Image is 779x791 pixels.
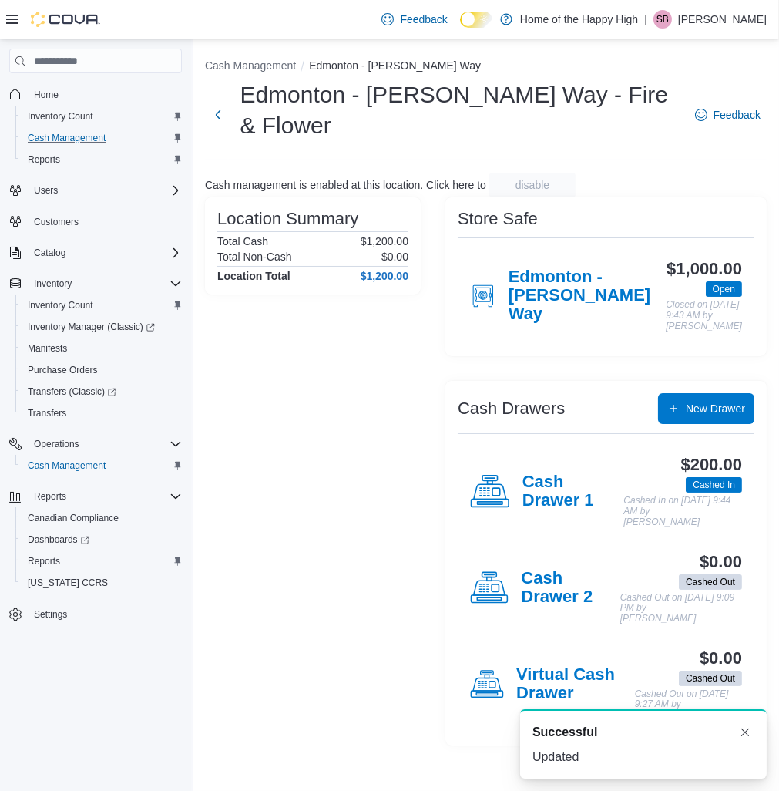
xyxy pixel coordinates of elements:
[381,251,408,263] p: $0.00
[22,150,182,169] span: Reports
[205,59,296,72] button: Cash Management
[15,455,188,476] button: Cash Management
[205,58,767,76] nav: An example of EuiBreadcrumbs
[28,407,66,419] span: Transfers
[34,184,58,197] span: Users
[713,282,735,296] span: Open
[34,490,66,503] span: Reports
[644,10,647,29] p: |
[3,180,188,201] button: Users
[375,4,453,35] a: Feedback
[22,339,182,358] span: Manifests
[22,129,112,147] a: Cash Management
[28,86,65,104] a: Home
[28,321,155,333] span: Inventory Manager (Classic)
[22,574,114,592] a: [US_STATE] CCRS
[34,247,65,259] span: Catalog
[205,99,230,130] button: Next
[3,210,188,233] button: Customers
[22,530,96,549] a: Dashboards
[240,79,679,141] h1: Edmonton - [PERSON_NAME] Way - Fire & Flower
[28,342,67,355] span: Manifests
[22,296,99,315] a: Inventory Count
[686,672,735,685] span: Cashed Out
[28,487,72,506] button: Reports
[15,550,188,572] button: Reports
[460,28,461,29] span: Dark Mode
[28,299,93,311] span: Inventory Count
[28,212,182,231] span: Customers
[3,433,188,455] button: Operations
[28,213,85,231] a: Customers
[667,260,742,278] h3: $1,000.00
[28,435,86,453] button: Operations
[15,149,188,170] button: Reports
[22,456,112,475] a: Cash Management
[706,281,742,297] span: Open
[653,10,672,29] div: Sher Buchholtz
[736,723,754,742] button: Dismiss toast
[34,608,67,621] span: Settings
[28,512,119,524] span: Canadian Compliance
[515,177,549,193] span: disable
[15,106,188,127] button: Inventory Count
[22,574,182,592] span: Washington CCRS
[3,82,188,105] button: Home
[22,107,99,126] a: Inventory Count
[15,507,188,529] button: Canadian Compliance
[34,89,59,101] span: Home
[22,530,182,549] span: Dashboards
[28,181,64,200] button: Users
[34,438,79,450] span: Operations
[28,577,108,589] span: [US_STATE] CCRS
[217,210,358,228] h3: Location Summary
[532,723,754,742] div: Notification
[217,235,268,247] h6: Total Cash
[361,270,408,282] h4: $1,200.00
[620,593,742,624] p: Cashed Out on [DATE] 9:09 PM by [PERSON_NAME]
[509,268,667,325] h4: Edmonton - [PERSON_NAME] Way
[22,296,182,315] span: Inventory Count
[656,10,669,29] span: SB
[217,251,292,263] h6: Total Non-Cash
[686,477,742,493] span: Cashed In
[22,456,182,475] span: Cash Management
[522,473,624,511] h4: Cash Drawer 1
[458,210,538,228] h3: Store Safe
[28,604,182,624] span: Settings
[15,359,188,381] button: Purchase Orders
[22,318,182,336] span: Inventory Manager (Classic)
[15,572,188,594] button: [US_STATE] CCRS
[714,107,761,123] span: Feedback
[666,300,742,332] p: Closed on [DATE] 9:43 AM by [PERSON_NAME]
[28,534,89,546] span: Dashboards
[532,723,597,742] span: Successful
[28,555,60,567] span: Reports
[22,150,66,169] a: Reports
[516,665,635,704] h4: Virtual Cash Drawer
[635,689,742,721] p: Cashed Out on [DATE] 9:27 AM by [PERSON_NAME]
[22,361,104,379] a: Purchase Orders
[3,273,188,295] button: Inventory
[22,404,72,422] a: Transfers
[28,487,182,506] span: Reports
[678,10,767,29] p: [PERSON_NAME]
[28,110,93,123] span: Inventory Count
[400,12,447,27] span: Feedback
[22,339,73,358] a: Manifests
[658,393,754,424] button: New Drawer
[361,235,408,247] p: $1,200.00
[28,244,72,262] button: Catalog
[3,242,188,264] button: Catalog
[28,274,182,293] span: Inventory
[22,552,182,571] span: Reports
[28,435,182,453] span: Operations
[3,486,188,507] button: Reports
[3,603,188,625] button: Settings
[15,402,188,424] button: Transfers
[15,295,188,316] button: Inventory Count
[15,127,188,149] button: Cash Management
[679,574,742,590] span: Cashed Out
[623,496,742,527] p: Cashed In on [DATE] 9:44 AM by [PERSON_NAME]
[217,270,290,282] h4: Location Total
